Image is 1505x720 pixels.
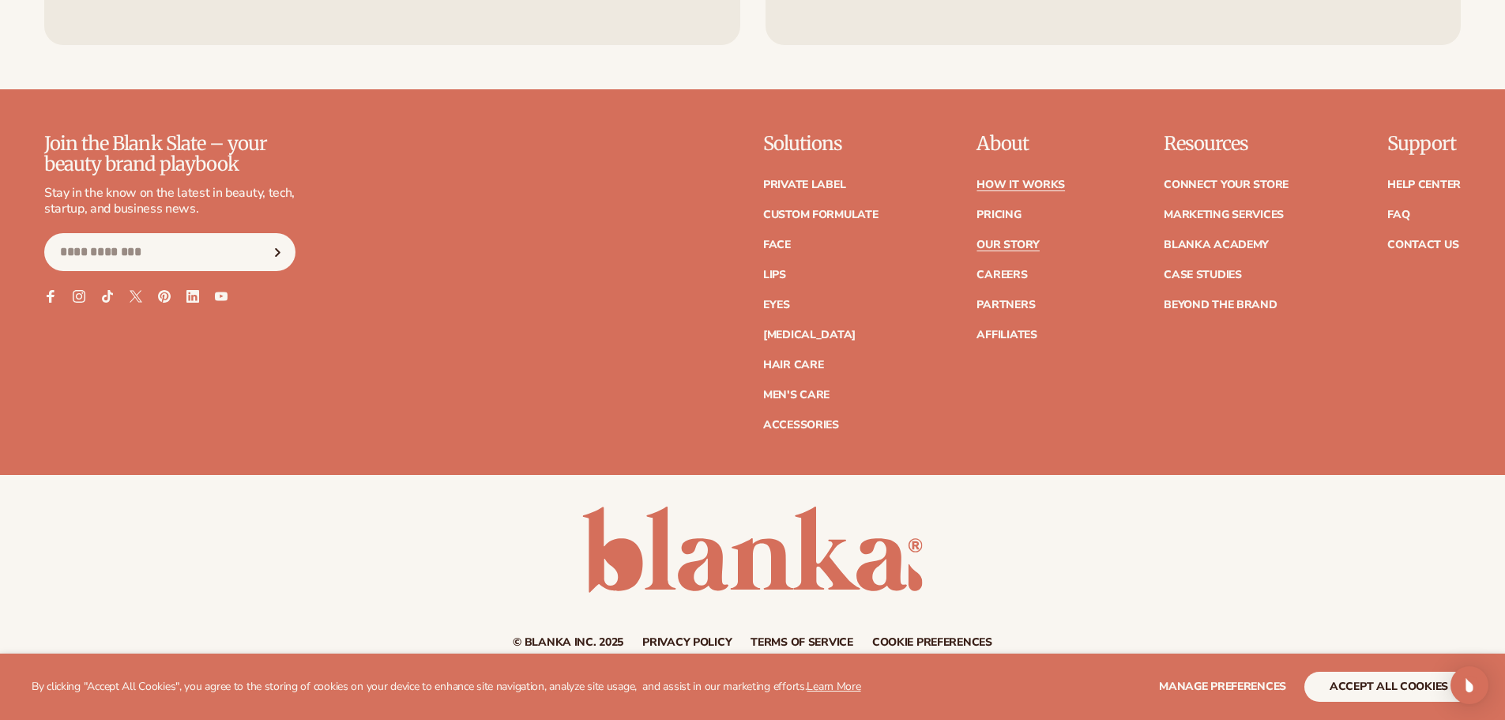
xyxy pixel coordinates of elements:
a: Eyes [763,300,790,311]
p: Join the Blank Slate – your beauty brand playbook [44,134,295,175]
button: Subscribe [260,233,295,271]
a: Case Studies [1164,270,1242,281]
p: Support [1387,134,1461,154]
a: How It Works [976,179,1065,190]
a: Contact Us [1387,239,1458,251]
a: Partners [976,300,1035,311]
a: Lips [763,270,786,281]
a: Affiliates [976,330,1037,341]
a: Learn More [807,679,860,694]
a: Connect your store [1164,179,1289,190]
small: © Blanka Inc. 2025 [513,635,623,650]
p: By clicking "Accept All Cookies", you agree to the storing of cookies on your device to enhance s... [32,680,861,694]
a: Careers [976,270,1027,281]
a: Cookie preferences [872,637,992,648]
p: About [976,134,1065,154]
p: Resources [1164,134,1289,154]
a: [MEDICAL_DATA] [763,330,856,341]
a: Hair Care [763,360,823,371]
button: Manage preferences [1159,672,1286,702]
span: Manage preferences [1159,679,1286,694]
a: FAQ [1387,209,1409,221]
a: Help Center [1387,179,1461,190]
a: Blanka Academy [1164,239,1269,251]
a: Men's Care [763,390,830,401]
a: Beyond the brand [1164,300,1277,311]
a: Private label [763,179,845,190]
a: Face [763,239,791,251]
a: Accessories [763,420,839,431]
a: Marketing services [1164,209,1284,221]
a: Our Story [976,239,1039,251]
a: Privacy policy [642,637,732,648]
button: accept all cookies [1304,672,1473,702]
a: Custom formulate [763,209,879,221]
div: Open Intercom Messenger [1450,666,1488,704]
p: Solutions [763,134,879,154]
a: Terms of service [751,637,853,648]
a: Pricing [976,209,1021,221]
p: Stay in the know on the latest in beauty, tech, startup, and business news. [44,185,295,218]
